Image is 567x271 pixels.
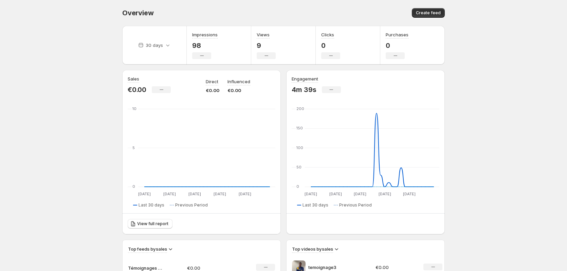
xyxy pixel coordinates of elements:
[339,202,372,208] span: Previous Period
[386,31,408,38] h3: Purchases
[376,264,416,271] p: €0.00
[321,41,340,50] p: 0
[296,145,303,150] text: 100
[305,192,317,196] text: [DATE]
[416,10,441,16] span: Create feed
[329,192,342,196] text: [DATE]
[132,145,135,150] text: 5
[138,192,151,196] text: [DATE]
[239,192,251,196] text: [DATE]
[146,42,163,49] p: 30 days
[296,126,303,130] text: 150
[257,41,276,50] p: 9
[379,192,391,196] text: [DATE]
[192,31,218,38] h3: Impressions
[354,192,366,196] text: [DATE]
[292,75,318,82] h3: Engagement
[292,246,333,252] h3: Top videos by sales
[122,9,153,17] span: Overview
[192,41,218,50] p: 98
[257,31,270,38] h3: Views
[296,184,299,189] text: 0
[303,202,328,208] span: Last 30 days
[227,78,250,85] p: Influenced
[403,192,416,196] text: [DATE]
[206,87,219,94] p: €0.00
[386,41,408,50] p: 0
[128,86,146,94] p: €0.00
[128,246,167,252] h3: Top feeds by sales
[296,106,304,111] text: 200
[296,165,301,169] text: 50
[308,264,359,271] p: temoignage3
[128,219,172,229] a: View full report
[175,202,208,208] span: Previous Period
[132,184,135,189] text: 0
[321,31,334,38] h3: Clicks
[214,192,226,196] text: [DATE]
[132,106,136,111] text: 10
[137,221,168,227] span: View full report
[188,192,201,196] text: [DATE]
[292,86,316,94] p: 4m 39s
[227,87,250,94] p: €0.00
[206,78,218,85] p: Direct
[163,192,176,196] text: [DATE]
[139,202,164,208] span: Last 30 days
[412,8,445,18] button: Create feed
[128,75,139,82] h3: Sales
